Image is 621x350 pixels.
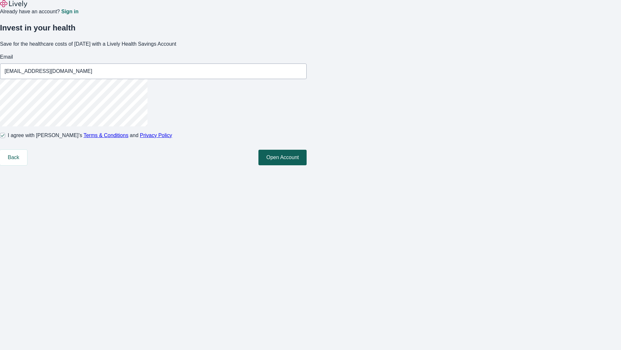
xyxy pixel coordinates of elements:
[61,9,78,14] a: Sign in
[8,132,172,139] span: I agree with [PERSON_NAME]’s and
[258,150,307,165] button: Open Account
[83,133,128,138] a: Terms & Conditions
[140,133,172,138] a: Privacy Policy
